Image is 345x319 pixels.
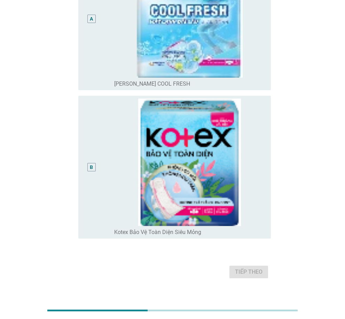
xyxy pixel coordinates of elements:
div: A [90,15,93,22]
label: [PERSON_NAME] COOL FRESH [114,80,190,87]
div: B [90,164,93,171]
img: df06a805-2ee2-423a-b633-5fd10f41a022-image29.png [114,99,265,226]
label: Kotex Bảo Vệ Toàn Diện Siêu Mỏng [114,229,201,236]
